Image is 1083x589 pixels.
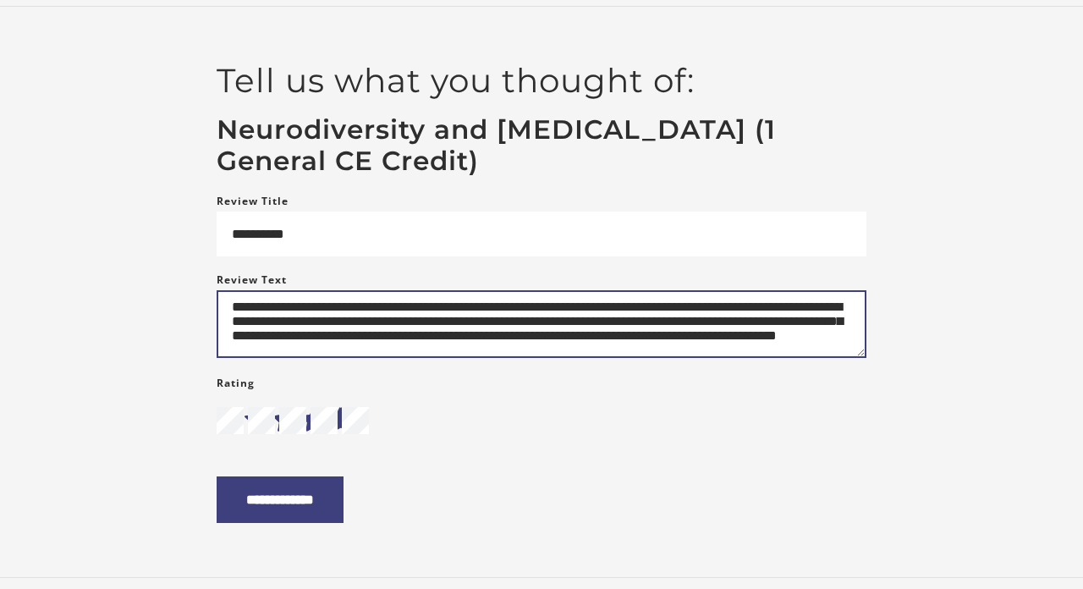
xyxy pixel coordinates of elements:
input: 3 [279,407,306,434]
input: 4 [311,407,338,434]
span: Rating [217,376,255,390]
input: 2 [248,407,275,434]
h2: Tell us what you thought of: [217,61,866,101]
i: star [245,407,272,434]
i: star [327,407,355,434]
label: Review Title [217,191,289,212]
input: 5 [342,407,369,434]
h3: Neurodiversity and [MEDICAL_DATA] (1 General CE Credit) [217,114,866,178]
i: star [217,407,244,434]
label: Review Text [217,270,287,290]
input: 1 [217,407,244,434]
